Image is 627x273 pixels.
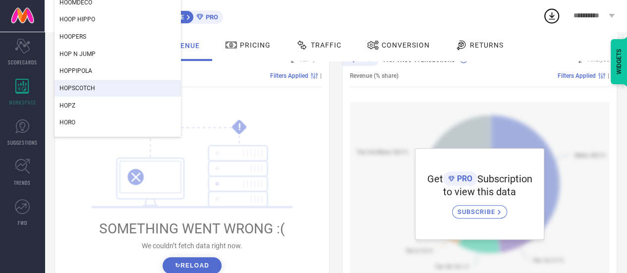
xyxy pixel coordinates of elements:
div: HOOP HIPPO [55,11,181,28]
span: SCORECARDS [8,58,37,66]
span: HOOP HIPPO [59,16,95,23]
span: SOMETHING WENT WRONG :( [99,220,285,237]
span: PRO [203,13,218,21]
span: FWD [18,219,27,226]
span: to view this data [443,186,516,198]
span: HOP N JUMP [59,51,96,57]
div: Open download list [543,7,561,25]
span: TRENDS [14,179,31,186]
span: Subscription [477,173,532,185]
div: HOPSCOTCH [55,80,181,97]
span: SUGGESTIONS [7,139,38,146]
span: Returns [470,41,504,49]
div: HORRA [55,131,181,148]
span: We couldn’t fetch data right now. [142,242,242,250]
span: Conversion [382,41,430,49]
span: HOPSCOTCH [59,85,95,92]
tspan: ! [238,121,240,133]
div: HOPPIPOLA [55,62,181,79]
span: Filters Applied [558,72,596,79]
div: HOPZ [55,97,181,114]
div: HOOPERS [55,28,181,45]
span: SUBSCRIBE [457,208,498,216]
a: SUBSCRIBE [452,198,507,218]
a: SUBSCRIBEPRO [141,8,223,24]
span: HORO [59,119,75,126]
span: | [320,72,322,79]
span: HOPZ [59,102,75,109]
span: Traffic [311,41,342,49]
span: Revenue [166,42,200,50]
span: Pricing [240,41,271,49]
span: Filters Applied [270,72,308,79]
span: WORKSPACE [9,99,36,106]
div: HOP N JUMP [55,46,181,62]
span: PRO [455,174,472,183]
span: HOPPIPOLA [59,67,92,74]
span: HOOPERS [59,33,86,40]
div: HORO [55,114,181,131]
span: Get [427,173,443,185]
span: | [608,72,609,79]
span: HORRA [59,136,79,143]
span: Revenue (% share) [350,72,399,79]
